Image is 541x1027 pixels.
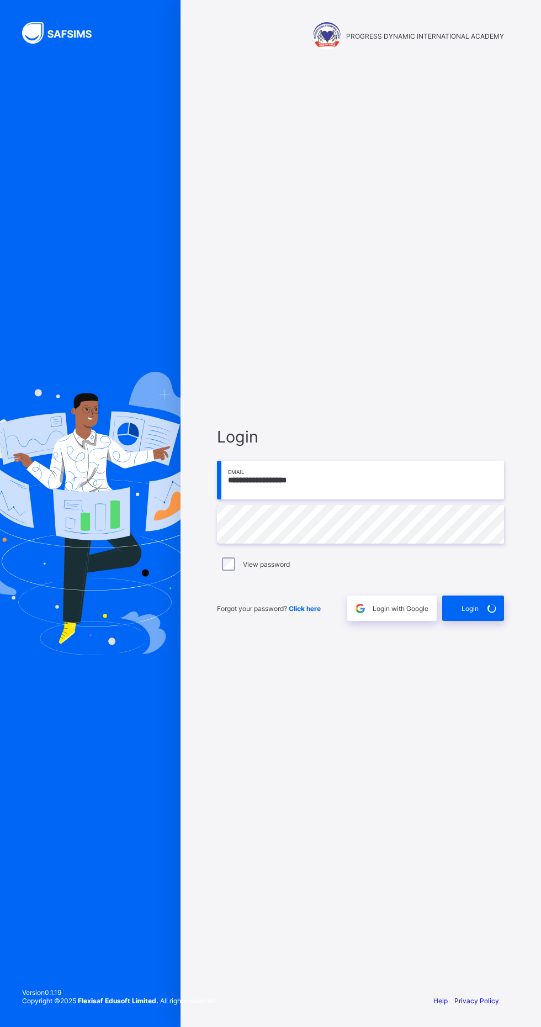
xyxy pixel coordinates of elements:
strong: Flexisaf Edusoft Limited. [78,997,158,1005]
span: PROGRESS DYNAMIC INTERNATIONAL ACADEMY [346,32,504,40]
a: Click here [289,604,321,613]
label: View password [243,560,290,568]
span: Login with Google [373,604,428,613]
a: Help [433,997,448,1005]
span: Forgot your password? [217,604,321,613]
img: google.396cfc9801f0270233282035f929180a.svg [354,602,367,615]
span: Copyright © 2025 All rights reserved. [22,997,217,1005]
a: Privacy Policy [454,997,499,1005]
img: SAFSIMS Logo [22,22,105,44]
span: Login [217,427,504,446]
span: Version 0.1.19 [22,988,217,997]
